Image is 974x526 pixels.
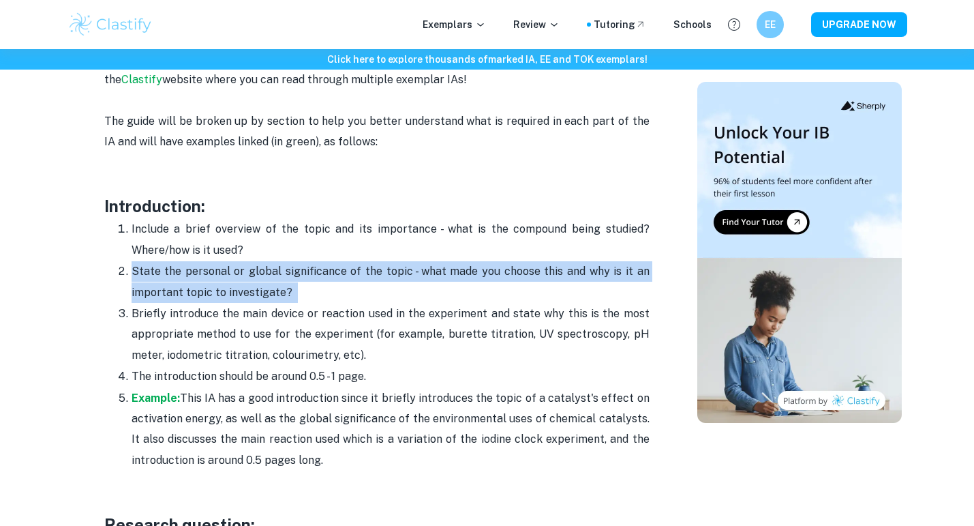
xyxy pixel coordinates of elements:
p: Briefly introduce the main device or reaction used in the experiment and state why this is the mo... [132,304,650,366]
h3: Introduction: [104,194,650,218]
p: The guide will be broken up by section to help you better understand what is required in each par... [104,111,650,153]
img: Clastify logo [67,11,154,38]
p: Exemplars [423,17,486,32]
a: Schools [673,17,712,32]
a: Example: [132,392,180,405]
p: Include a brief overview of the topic and its importance - what is the compound being studied? Wh... [132,219,650,261]
p: State the personal or global significance of the topic - what made you choose this and why is it ... [132,261,650,303]
p: Review [513,17,560,32]
button: EE [757,11,784,38]
p: This IA has a good introduction since it briefly introduces the topic of a catalyst's effect on a... [132,388,650,471]
h6: Click here to explore thousands of marked IA, EE and TOK exemplars ! [3,52,971,67]
p: The introduction should be around 0.5 - 1 page. [132,366,650,387]
img: Thumbnail [697,82,902,423]
button: Help and Feedback [722,13,746,36]
a: Clastify [121,73,162,86]
button: UPGRADE NOW [811,12,907,37]
a: Tutoring [594,17,646,32]
h6: EE [762,17,778,32]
